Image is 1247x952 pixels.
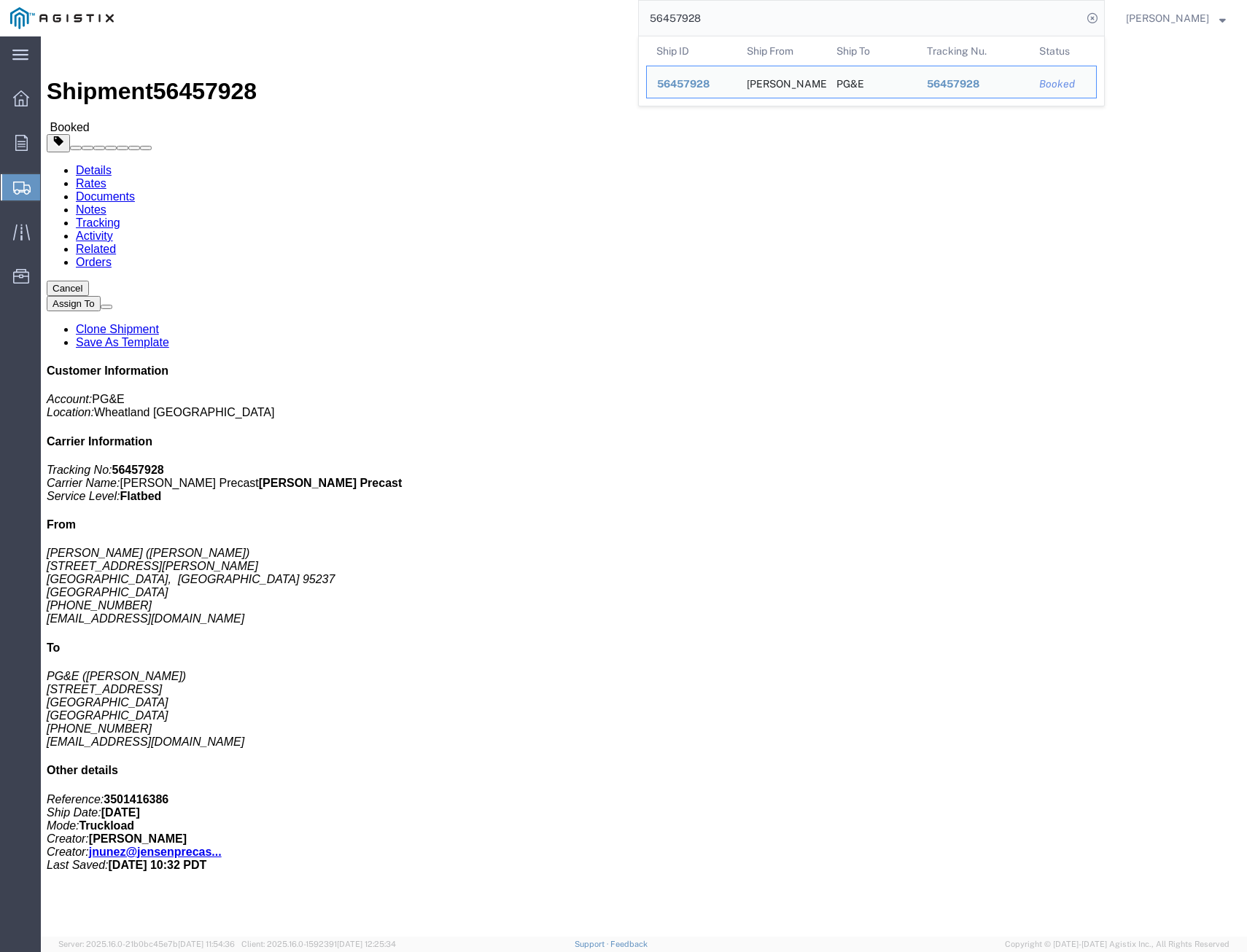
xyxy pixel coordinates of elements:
span: Leilani Castellanos [1126,10,1209,26]
th: Status [1029,36,1097,66]
span: [DATE] 12:25:34 [337,940,396,948]
span: [DATE] 11:54:36 [178,940,235,948]
div: 56457928 [927,77,1019,92]
iframe: FS Legacy Container [41,36,1247,937]
a: Support [575,940,611,948]
th: Tracking Nu. [917,36,1030,66]
div: PG&E [836,66,864,98]
table: Search Results [646,36,1104,106]
input: Search for shipment number, reference number [639,1,1082,36]
span: Client: 2025.16.0-1592391 [241,940,396,948]
div: 56457928 [657,77,726,92]
span: 56457928 [657,78,710,90]
span: 56457928 [927,78,979,90]
div: Booked [1039,77,1086,92]
th: Ship To [826,36,917,66]
a: Feedback [610,940,648,948]
span: Server: 2025.16.0-21b0bc45e7b [58,940,235,948]
th: Ship From [737,36,827,66]
img: logo [10,7,114,29]
div: JENSEN PRECAST [747,66,817,98]
button: [PERSON_NAME] [1125,9,1227,27]
th: Ship ID [646,36,737,66]
span: Copyright © [DATE]-[DATE] Agistix Inc., All Rights Reserved [1005,938,1229,951]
